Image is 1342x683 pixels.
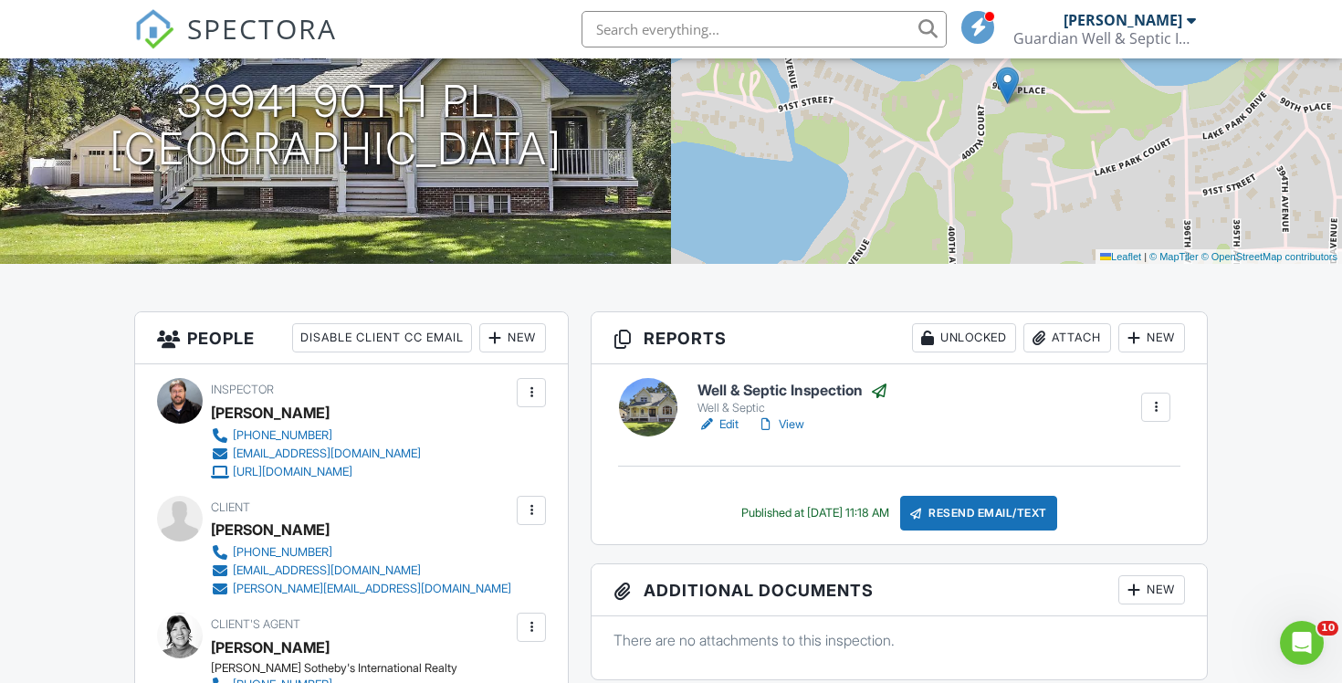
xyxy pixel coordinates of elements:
div: [PERSON_NAME] [211,516,330,543]
div: [PERSON_NAME] Sotheby's International Realty [211,661,526,676]
div: [EMAIL_ADDRESS][DOMAIN_NAME] [233,563,421,578]
a: View [757,415,804,434]
a: [EMAIL_ADDRESS][DOMAIN_NAME] [211,445,421,463]
div: Well & Septic [697,401,888,415]
a: [PHONE_NUMBER] [211,426,421,445]
a: © OpenStreetMap contributors [1201,251,1337,262]
h6: Well & Septic Inspection [697,382,888,400]
div: Published at [DATE] 11:18 AM [741,506,889,520]
a: [URL][DOMAIN_NAME] [211,463,421,481]
img: Marker [996,67,1019,104]
a: Well & Septic Inspection Well & Septic [697,382,888,416]
iframe: Intercom live chat [1280,621,1324,665]
span: | [1144,251,1147,262]
a: [PERSON_NAME][EMAIL_ADDRESS][DOMAIN_NAME] [211,580,511,598]
div: New [479,323,546,352]
span: SPECTORA [187,9,337,47]
div: Disable Client CC Email [292,323,472,352]
div: [PERSON_NAME] [211,399,330,426]
input: Search everything... [582,11,947,47]
div: New [1118,575,1185,604]
div: Unlocked [912,323,1016,352]
span: Client's Agent [211,617,300,631]
img: The Best Home Inspection Software - Spectora [134,9,174,49]
div: [PERSON_NAME][EMAIL_ADDRESS][DOMAIN_NAME] [233,582,511,596]
p: There are no attachments to this inspection. [613,630,1185,650]
div: [URL][DOMAIN_NAME] [233,465,352,479]
div: [PHONE_NUMBER] [233,428,332,443]
h3: Additional Documents [592,564,1207,616]
div: Guardian Well & Septic Inspections [1013,29,1196,47]
a: Edit [697,415,739,434]
span: 10 [1317,621,1338,636]
h3: Reports [592,312,1207,364]
a: © MapTiler [1149,251,1199,262]
span: Client [211,500,250,514]
h1: 39941 90th Pl [GEOGRAPHIC_DATA] [110,78,562,174]
h3: People [135,312,568,364]
div: [PERSON_NAME] [1064,11,1182,29]
a: Leaflet [1100,251,1141,262]
div: [EMAIL_ADDRESS][DOMAIN_NAME] [233,447,421,461]
div: Resend Email/Text [900,496,1057,531]
a: [EMAIL_ADDRESS][DOMAIN_NAME] [211,562,511,580]
div: [PHONE_NUMBER] [233,545,332,560]
span: Inspector [211,383,274,396]
a: SPECTORA [134,25,337,63]
a: [PHONE_NUMBER] [211,543,511,562]
a: [PERSON_NAME] [211,634,330,661]
div: Attach [1023,323,1111,352]
div: New [1118,323,1185,352]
